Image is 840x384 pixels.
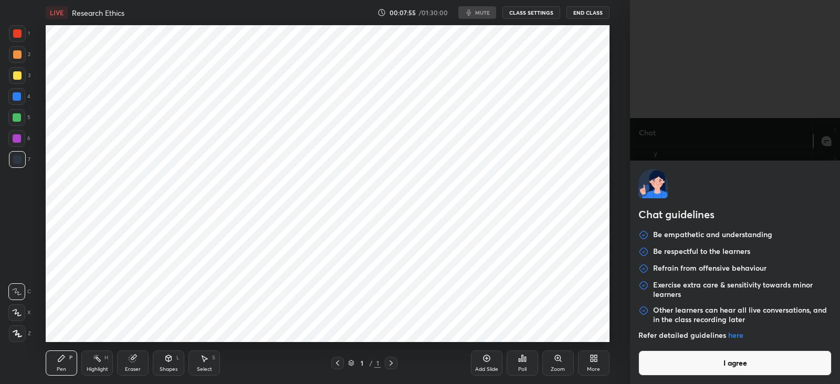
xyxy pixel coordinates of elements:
[369,360,372,366] div: /
[566,6,610,19] button: End Class
[9,151,30,168] div: 7
[638,207,832,225] h2: Chat guidelines
[9,46,30,63] div: 2
[125,367,141,372] div: Eraser
[653,280,832,299] p: Exercise extra care & sensitivity towards minor learners
[197,367,212,372] div: Select
[46,6,68,19] div: LIVE
[87,367,108,372] div: Highlight
[69,355,72,360] div: P
[502,6,560,19] button: CLASS SETTINGS
[8,109,30,126] div: 5
[374,358,381,368] div: 1
[653,263,766,274] p: Refrain from offensive behaviour
[356,360,367,366] div: 1
[8,283,31,300] div: C
[57,367,66,372] div: Pen
[8,130,30,147] div: 6
[728,330,743,340] a: here
[160,367,177,372] div: Shapes
[212,355,215,360] div: S
[653,305,832,324] p: Other learners can hear all live conversations, and in the class recording later
[104,355,108,360] div: H
[9,67,30,84] div: 3
[653,247,750,257] p: Be respectful to the learners
[638,350,832,376] button: I agree
[518,367,527,372] div: Poll
[8,304,31,321] div: X
[653,230,772,240] p: Be empathetic and understanding
[9,25,30,42] div: 1
[638,330,832,340] p: Refer detailed guidelines
[9,325,31,342] div: Z
[8,88,30,105] div: 4
[551,367,565,372] div: Zoom
[587,367,600,372] div: More
[72,8,124,18] h4: Research Ethics
[475,367,498,372] div: Add Slide
[176,355,180,360] div: L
